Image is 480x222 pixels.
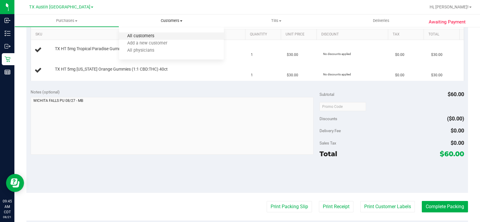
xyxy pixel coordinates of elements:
[6,174,24,192] iframe: Resource center
[428,32,457,37] a: Total
[119,41,175,46] span: Add a new customer
[55,66,168,72] span: TX HT 5mg [US_STATE] Orange Gummies (1:1 CBD:THC) 40ct
[119,18,224,23] span: Customers
[393,32,421,37] a: Tax
[14,14,119,27] a: Purchases
[319,102,366,111] input: Promo Code
[224,14,328,27] a: Tills
[29,5,90,10] span: TX Austin [GEOGRAPHIC_DATA]
[451,140,464,146] span: $0.00
[323,52,351,56] span: No discounts applied
[35,32,243,37] a: SKU
[440,150,464,158] span: $60.00
[3,215,12,219] p: 08/21
[251,72,253,78] span: 1
[55,46,164,52] span: TX HT 5mg Tropical Paradise Gummies (1:1 CBD:THC) 40ct
[360,201,415,212] button: Print Customer Labels
[286,32,314,37] a: Unit Price
[429,19,466,26] span: Awaiting Payment
[323,73,351,76] span: No discounts applied
[4,56,10,62] inline-svg: Retail
[319,150,337,158] span: Total
[319,128,341,133] span: Delivery Fee
[119,48,162,53] span: All physicians
[319,201,353,212] button: Print Receipt
[15,18,119,23] span: Purchases
[319,92,334,97] span: Subtotal
[395,72,404,78] span: $0.00
[224,18,328,23] span: Tills
[250,32,278,37] a: Quantity
[319,113,337,124] span: Discounts
[365,18,397,23] span: Deliveries
[329,14,433,27] a: Deliveries
[448,91,464,97] span: $60.00
[431,72,442,78] span: $30.00
[430,5,469,9] span: Hi, [PERSON_NAME]!
[422,201,468,212] button: Complete Packing
[395,52,404,58] span: $0.00
[119,34,162,39] span: All customers
[4,17,10,23] inline-svg: Inbound
[31,90,60,94] span: Notes (optional)
[119,14,224,27] a: Customers All customers Add a new customer All physicians
[451,127,464,134] span: $0.00
[287,52,298,58] span: $30.00
[321,32,385,37] a: Discount
[447,115,464,122] span: ($0.00)
[319,141,336,145] span: Sales Tax
[4,69,10,75] inline-svg: Reports
[4,30,10,36] inline-svg: Inventory
[3,199,12,215] p: 09:45 AM CDT
[251,52,253,58] span: 1
[287,72,298,78] span: $30.00
[267,201,312,212] button: Print Packing Slip
[431,52,442,58] span: $30.00
[4,43,10,49] inline-svg: Outbound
